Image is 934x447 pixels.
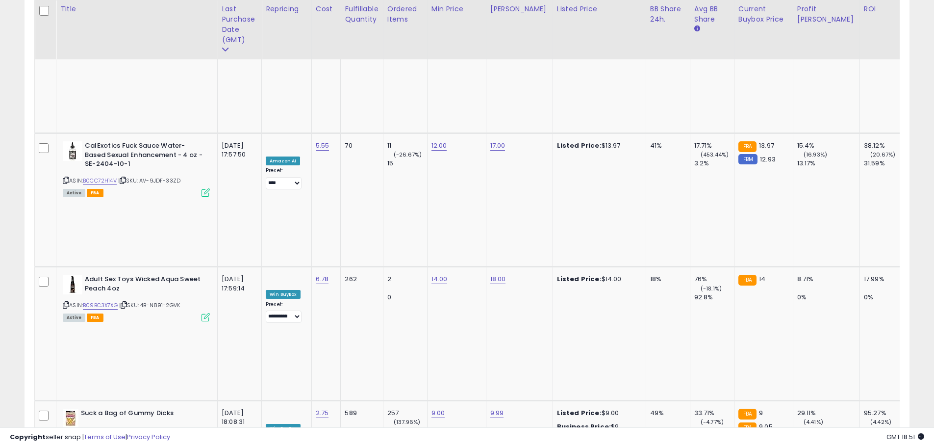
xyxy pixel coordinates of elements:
a: 2.75 [316,408,329,418]
div: ASIN: [63,275,210,320]
div: 18% [650,275,682,284]
div: 76% [694,275,734,284]
div: $13.97 [557,141,638,150]
div: 38.12% [864,141,904,150]
div: 11 [387,141,427,150]
div: 49% [650,409,682,418]
span: 9 [759,408,763,418]
span: FBA [87,314,103,322]
a: 9.00 [431,408,445,418]
a: Privacy Policy [127,432,170,442]
span: 14 [759,274,765,284]
div: 8.71% [797,275,859,284]
div: ASIN: [63,141,210,196]
small: Avg BB Share. [694,25,700,33]
span: | SKU: 4B-N891-2GVK [119,301,180,309]
a: Terms of Use [84,432,126,442]
div: Title [60,4,213,14]
div: 29.11% [797,409,859,418]
div: 13.17% [797,159,859,168]
b: Listed Price: [557,408,602,418]
div: Amazon AI [266,157,300,165]
small: (16.93%) [804,151,827,158]
div: Fulfillable Quantity [345,4,379,25]
div: Last Purchase Date (GMT) [222,4,257,45]
div: 262 [345,275,375,284]
b: Listed Price: [557,141,602,150]
div: Avg BB Share [694,4,730,25]
a: 18.00 [490,274,506,284]
a: B09BC3X7XG [83,301,118,310]
div: 70 [345,141,375,150]
div: 31.59% [864,159,904,168]
div: [DATE] 17:59:14 [222,275,254,292]
div: 92.8% [694,293,734,302]
b: Suck a Bag of Gummy Dicks [81,409,200,421]
div: [DATE] 18:08:31 [222,409,254,426]
span: FBA [87,189,103,197]
div: 15.4% [797,141,859,150]
b: Listed Price: [557,274,602,284]
div: Current Buybox Price [738,4,789,25]
img: 31iggdvsKmL._SL40_.jpg [63,275,82,294]
a: 17.00 [490,141,505,151]
small: FBA [738,275,757,286]
div: Min Price [431,4,482,14]
small: FBA [738,409,757,420]
div: Repricing [266,4,307,14]
small: (-18.1%) [701,285,722,292]
span: All listings currently available for purchase on Amazon [63,314,85,322]
div: 257 [387,409,427,418]
b: Adult Sex Toys Wicked Aqua Sweet Peach 4oz [85,275,204,295]
span: 13.97 [759,141,774,150]
span: | SKU: AV-9JDF-33ZD [118,177,180,184]
div: Preset: [266,301,304,323]
span: 12.93 [760,155,776,164]
div: 33.71% [694,409,734,418]
div: Cost [316,4,337,14]
div: Preset: [266,167,304,189]
div: 3.2% [694,159,734,168]
div: ROI [864,4,900,14]
small: FBM [738,154,757,164]
small: (20.67%) [870,151,895,158]
div: [PERSON_NAME] [490,4,549,14]
div: 0 [387,293,427,302]
div: 0% [864,293,904,302]
small: (453.44%) [701,151,729,158]
small: (-26.67%) [394,151,422,158]
div: [DATE] 17:57:50 [222,141,254,159]
div: 15 [387,159,427,168]
div: 17.99% [864,275,904,284]
a: 9.99 [490,408,504,418]
div: 17.71% [694,141,734,150]
div: 41% [650,141,682,150]
div: Win BuyBox [266,290,301,299]
div: Profit [PERSON_NAME] [797,4,856,25]
span: 2025-09-10 18:51 GMT [886,432,924,442]
div: seller snap | | [10,433,170,442]
div: Listed Price [557,4,642,14]
div: BB Share 24h. [650,4,686,25]
a: 12.00 [431,141,447,151]
a: 14.00 [431,274,448,284]
div: 2 [387,275,427,284]
span: All listings currently available for purchase on Amazon [63,189,85,197]
img: 414Oez5GrxL._SL40_.jpg [63,409,78,428]
div: 589 [345,409,375,418]
a: 5.55 [316,141,329,151]
div: 0% [797,293,859,302]
img: 417jeDutDKL._SL40_.jpg [63,141,82,161]
a: 6.78 [316,274,329,284]
div: $14.00 [557,275,638,284]
div: 95.27% [864,409,904,418]
small: FBA [738,141,757,152]
b: CalExotics Fuck Sauce Water-Based Sexual Enhancement - 4 oz - SE-2404-10-1 [85,141,204,171]
a: B0CC72H14V [83,177,117,185]
div: $9.00 [557,409,638,418]
div: Ordered Items [387,4,423,25]
strong: Copyright [10,432,46,442]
